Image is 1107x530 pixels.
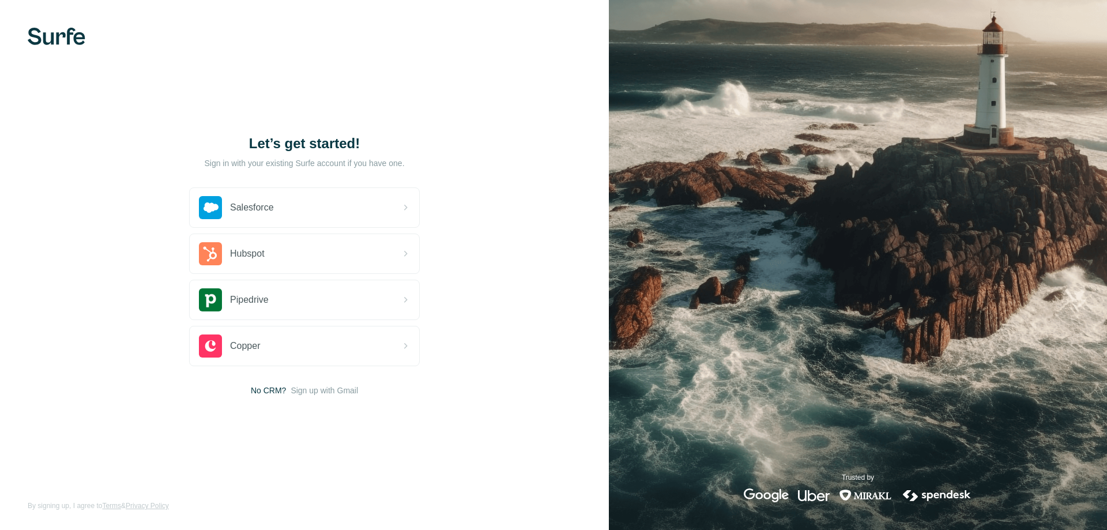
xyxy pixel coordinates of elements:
span: No CRM? [251,385,286,396]
img: copper's logo [199,334,222,358]
img: Surfe's logo [28,28,85,45]
a: Privacy Policy [126,502,169,510]
p: Trusted by [842,472,874,483]
span: Salesforce [230,201,274,215]
img: hubspot's logo [199,242,222,265]
img: mirakl's logo [839,488,892,502]
img: google's logo [744,488,789,502]
span: By signing up, I agree to & [28,501,169,511]
span: Pipedrive [230,293,269,307]
span: Hubspot [230,247,265,261]
img: spendesk's logo [901,488,973,502]
a: Terms [102,502,121,510]
h1: Let’s get started! [189,134,420,153]
img: pipedrive's logo [199,288,222,311]
img: uber's logo [798,488,830,502]
p: Sign in with your existing Surfe account if you have one. [204,157,404,169]
button: Sign up with Gmail [291,385,358,396]
span: Copper [230,339,260,353]
img: salesforce's logo [199,196,222,219]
